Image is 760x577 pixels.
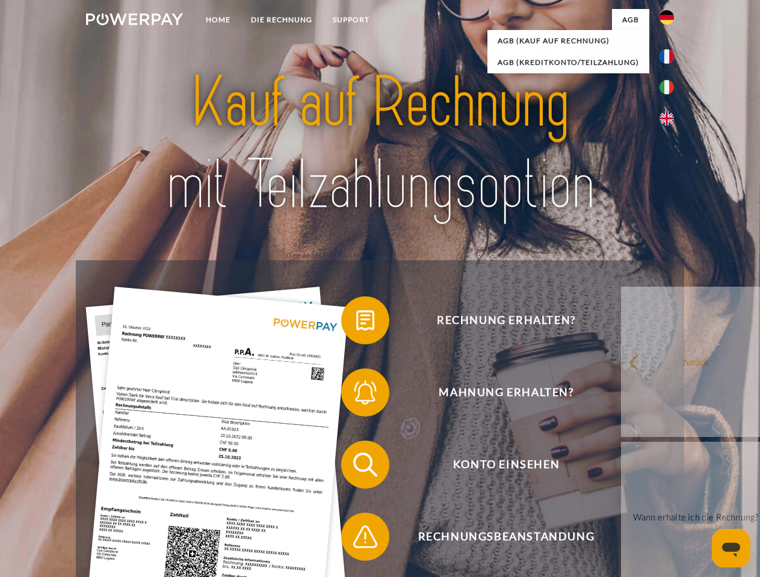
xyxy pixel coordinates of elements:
a: AGB (Kreditkonto/Teilzahlung) [487,52,649,73]
a: Home [196,9,241,31]
iframe: Schaltfläche zum Öffnen des Messaging-Fensters [712,529,750,567]
img: it [660,80,674,94]
a: DIE RECHNUNG [241,9,323,31]
img: logo-powerpay-white.svg [86,13,183,25]
img: title-powerpay_de.svg [115,58,645,230]
img: de [660,10,674,25]
img: qb_search.svg [350,450,380,480]
img: fr [660,49,674,64]
img: qb_bell.svg [350,377,380,408]
button: Konto einsehen [341,441,654,489]
span: Rechnung erhalten? [359,296,653,344]
button: Mahnung erhalten? [341,368,654,417]
img: qb_bill.svg [350,305,380,335]
span: Mahnung erhalten? [359,368,653,417]
span: Konto einsehen [359,441,653,489]
a: SUPPORT [323,9,380,31]
img: qb_warning.svg [350,522,380,552]
button: Rechnungsbeanstandung [341,513,654,561]
a: agb [612,9,649,31]
img: en [660,111,674,126]
button: Rechnung erhalten? [341,296,654,344]
span: Rechnungsbeanstandung [359,513,653,561]
a: AGB (Kauf auf Rechnung) [487,30,649,52]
